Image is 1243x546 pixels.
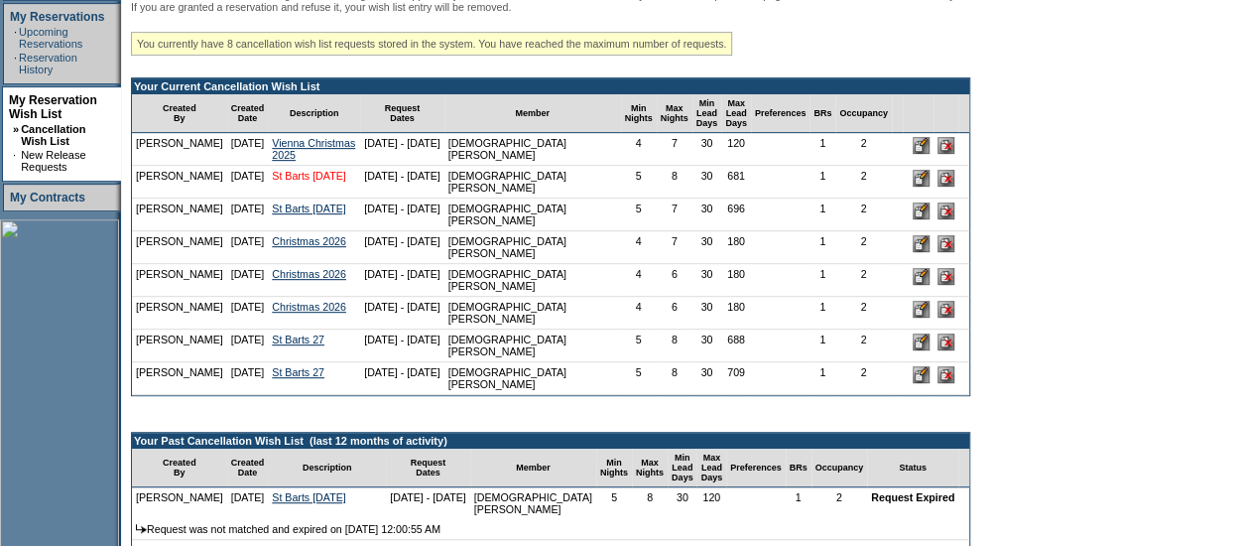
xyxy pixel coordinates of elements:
[809,362,835,395] td: 1
[913,268,930,285] input: Edit this Request
[809,231,835,264] td: 1
[227,449,269,487] td: Created Date
[809,297,835,330] td: 1
[871,491,954,503] nobr: Request Expired
[668,487,697,519] td: 30
[668,449,697,487] td: Min Lead Days
[937,170,954,187] input: Delete this Request
[470,449,596,487] td: Member
[14,26,17,50] td: ·
[14,52,17,75] td: ·
[621,297,657,330] td: 4
[19,26,82,50] a: Upcoming Reservations
[632,487,668,519] td: 8
[692,264,722,297] td: 30
[227,94,269,133] td: Created Date
[657,166,692,199] td: 8
[132,433,969,449] td: Your Past Cancellation Wish List (last 12 months of activity)
[657,264,692,297] td: 6
[809,133,835,166] td: 1
[937,366,954,383] input: Delete this Request
[444,264,621,297] td: [DEMOGRAPHIC_DATA][PERSON_NAME]
[272,203,345,214] a: St Barts [DATE]
[692,297,722,330] td: 30
[692,133,722,166] td: 30
[621,94,657,133] td: Min Nights
[721,264,751,297] td: 180
[621,264,657,297] td: 4
[444,94,621,133] td: Member
[227,487,269,519] td: [DATE]
[227,231,269,264] td: [DATE]
[444,330,621,362] td: [DEMOGRAPHIC_DATA][PERSON_NAME]
[809,264,835,297] td: 1
[721,330,751,362] td: 688
[272,334,324,345] a: St Barts 27
[721,166,751,199] td: 681
[227,166,269,199] td: [DATE]
[386,449,470,487] td: Request Dates
[227,133,269,166] td: [DATE]
[470,487,596,519] td: [DEMOGRAPHIC_DATA][PERSON_NAME]
[621,199,657,231] td: 5
[364,137,440,149] nobr: [DATE] - [DATE]
[621,166,657,199] td: 5
[444,199,621,231] td: [DEMOGRAPHIC_DATA][PERSON_NAME]
[364,301,440,313] nobr: [DATE] - [DATE]
[132,362,227,395] td: [PERSON_NAME]
[937,235,954,252] input: Delete this Request
[721,133,751,166] td: 120
[364,203,440,214] nobr: [DATE] - [DATE]
[621,362,657,395] td: 5
[809,166,835,199] td: 1
[364,334,440,345] nobr: [DATE] - [DATE]
[657,297,692,330] td: 6
[19,52,77,75] a: Reservation History
[913,137,930,154] input: Edit this Request
[596,487,632,519] td: 5
[835,199,892,231] td: 2
[811,487,868,519] td: 2
[132,264,227,297] td: [PERSON_NAME]
[937,268,954,285] input: Delete this Request
[692,166,722,199] td: 30
[657,362,692,395] td: 8
[786,449,811,487] td: BRs
[136,524,147,533] img: arrow.gif
[132,166,227,199] td: [PERSON_NAME]
[692,231,722,264] td: 30
[444,166,621,199] td: [DEMOGRAPHIC_DATA][PERSON_NAME]
[360,94,444,133] td: Request Dates
[835,297,892,330] td: 2
[13,123,19,135] b: »
[132,519,969,540] td: Request was not matched and expired on [DATE] 12:00:55 AM
[809,94,835,133] td: BRs
[132,94,227,133] td: Created By
[726,449,786,487] td: Preferences
[692,330,722,362] td: 30
[657,133,692,166] td: 7
[696,487,726,519] td: 120
[937,301,954,318] input: Delete this Request
[364,170,440,182] nobr: [DATE] - [DATE]
[444,231,621,264] td: [DEMOGRAPHIC_DATA][PERSON_NAME]
[227,330,269,362] td: [DATE]
[444,362,621,395] td: [DEMOGRAPHIC_DATA][PERSON_NAME]
[913,301,930,318] input: Edit this Request
[835,231,892,264] td: 2
[390,491,466,503] nobr: [DATE] - [DATE]
[621,330,657,362] td: 5
[721,231,751,264] td: 180
[227,264,269,297] td: [DATE]
[272,366,324,378] a: St Barts 27
[835,264,892,297] td: 2
[272,268,346,280] a: Christmas 2026
[132,297,227,330] td: [PERSON_NAME]
[751,94,810,133] td: Preferences
[132,199,227,231] td: [PERSON_NAME]
[692,199,722,231] td: 30
[913,334,930,350] input: Edit this Request
[721,297,751,330] td: 180
[835,166,892,199] td: 2
[937,137,954,154] input: Delete this Request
